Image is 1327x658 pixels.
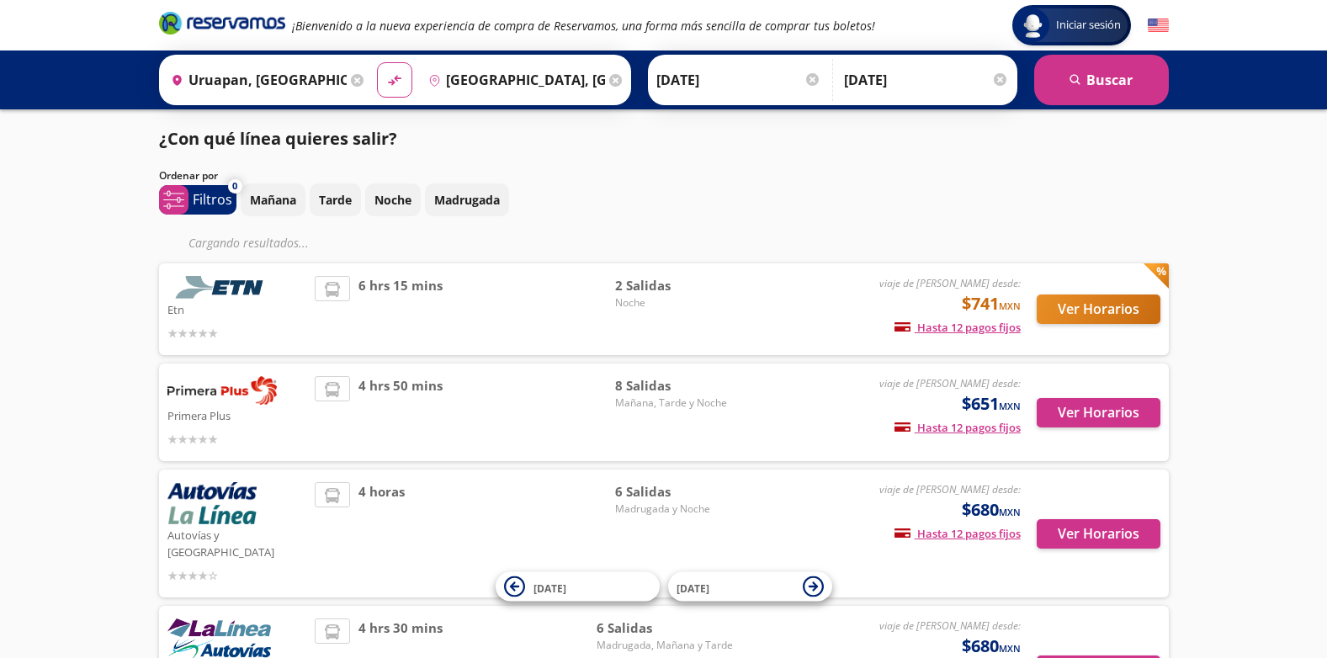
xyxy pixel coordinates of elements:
button: Tarde [310,183,361,216]
span: [DATE] [533,581,566,595]
span: 2 Salidas [615,276,733,295]
em: viaje de [PERSON_NAME] desde: [879,618,1021,633]
span: 4 hrs 50 mins [358,376,443,448]
img: Autovías y La Línea [167,482,257,524]
button: Madrugada [425,183,509,216]
button: Noche [365,183,421,216]
em: viaje de [PERSON_NAME] desde: [879,276,1021,290]
p: Autovías y [GEOGRAPHIC_DATA] [167,524,307,560]
button: 0Filtros [159,185,236,215]
p: Noche [374,191,411,209]
small: MXN [999,400,1021,412]
button: Ver Horarios [1037,398,1160,427]
input: Buscar Origen [164,59,348,101]
img: Primera Plus [167,376,277,405]
span: 8 Salidas [615,376,733,395]
span: Madrugada y Noche [615,501,733,517]
span: Madrugada, Mañana y Tarde [597,638,733,653]
span: [DATE] [677,581,709,595]
span: Hasta 12 pagos fijos [894,526,1021,541]
button: [DATE] [496,572,660,602]
a: Brand Logo [159,10,285,40]
i: Brand Logo [159,10,285,35]
span: 6 Salidas [597,618,733,638]
button: Buscar [1034,55,1169,105]
em: Cargando resultados ... [188,235,309,251]
button: [DATE] [668,572,832,602]
span: Mañana, Tarde y Noche [615,395,733,411]
p: Mañana [250,191,296,209]
span: $651 [962,391,1021,417]
p: ¿Con qué línea quieres salir? [159,126,397,151]
p: Primera Plus [167,405,307,425]
button: Ver Horarios [1037,519,1160,549]
span: Iniciar sesión [1049,17,1128,34]
p: Etn [167,299,307,319]
small: MXN [999,642,1021,655]
span: $741 [962,291,1021,316]
span: 6 hrs 15 mins [358,276,443,342]
small: MXN [999,506,1021,518]
span: Hasta 12 pagos fijos [894,320,1021,335]
button: Mañana [241,183,305,216]
small: MXN [999,300,1021,312]
p: Ordenar por [159,168,218,183]
em: viaje de [PERSON_NAME] desde: [879,376,1021,390]
button: Ver Horarios [1037,295,1160,324]
button: English [1148,15,1169,36]
em: viaje de [PERSON_NAME] desde: [879,482,1021,496]
span: Noche [615,295,733,310]
span: $680 [962,497,1021,523]
input: Buscar Destino [422,59,605,101]
span: 6 Salidas [615,482,733,501]
p: Madrugada [434,191,500,209]
em: ¡Bienvenido a la nueva experiencia de compra de Reservamos, una forma más sencilla de comprar tus... [292,18,875,34]
input: Elegir Fecha [656,59,821,101]
span: Hasta 12 pagos fijos [894,420,1021,435]
img: Etn [167,276,277,299]
p: Filtros [193,189,232,210]
span: 0 [232,179,237,194]
input: Opcional [844,59,1009,101]
span: 4 horas [358,482,405,585]
p: Tarde [319,191,352,209]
